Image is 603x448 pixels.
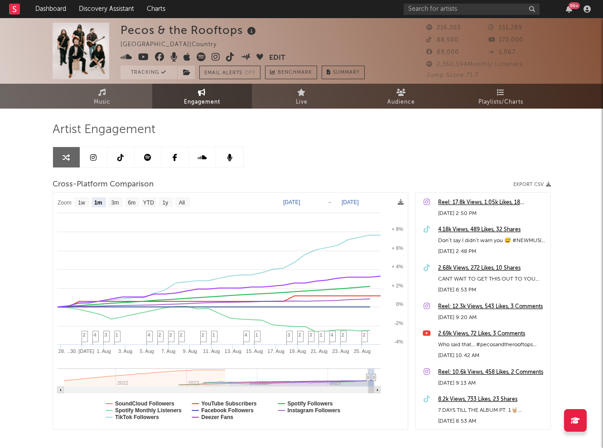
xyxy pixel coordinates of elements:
[396,301,403,307] text: 0%
[342,332,344,338] span: 2
[116,332,118,338] span: 1
[310,348,327,354] text: 21. Aug
[451,84,551,109] a: Playlists/Charts
[391,245,403,251] text: + 6%
[140,348,154,354] text: 5. Aug
[438,416,546,427] div: [DATE] 8:53 AM
[269,52,285,64] button: Edit
[438,378,546,389] div: [DATE] 9:13 AM
[438,285,546,295] div: [DATE] 6:53 PM
[256,332,258,338] span: 1
[118,348,132,354] text: 3. Aug
[53,124,155,135] span: Artist Engagement
[296,97,308,108] span: Live
[352,84,451,109] a: Audience
[152,84,252,109] a: Engagement
[391,264,403,269] text: + 4%
[283,199,300,205] text: [DATE]
[513,182,551,187] button: Export CSV
[394,320,403,326] text: -2%
[426,37,458,43] span: 88,500
[287,400,333,407] text: Spotify Followers
[265,66,317,79] a: Benchmark
[121,39,227,50] div: [GEOGRAPHIC_DATA] | Country
[438,339,546,350] div: Who said that… #pecosandtherooftops #burnpile
[199,66,260,79] button: Email AlertsOff
[438,263,546,274] a: 2.68k Views, 272 Likes, 10 Shares
[94,97,111,108] span: Music
[289,348,306,354] text: 19. Aug
[201,407,254,414] text: Facebook Followers
[426,25,461,31] span: 216,203
[245,71,256,76] em: Off
[322,66,365,79] button: Summary
[353,348,370,354] text: 25. Aug
[438,350,546,361] div: [DATE] 10:42 AM
[342,199,359,205] text: [DATE]
[159,332,161,338] span: 2
[394,339,403,344] text: -4%
[96,348,111,354] text: 1. Aug
[426,49,459,55] span: 89,000
[404,4,540,15] input: Search for artists
[426,62,523,67] span: 2,360,594 Monthly Listeners
[148,332,150,338] span: 4
[488,49,516,55] span: 1,067
[78,200,85,206] text: 1w
[105,332,107,338] span: 3
[288,332,290,338] span: 3
[391,226,403,232] text: + 8%
[438,405,546,416] div: 7 DAYS TILL THE ALBUM PT. 1🤘🏼 #NEWMUSIC #CrazyIsHerName
[267,348,284,354] text: 17. Aug
[299,332,301,338] span: 2
[111,200,119,206] text: 3m
[438,394,546,405] a: 8.2k Views, 733 Likes, 23 Shares
[58,200,72,206] text: Zoom
[309,332,312,338] span: 3
[488,37,523,43] span: 172,000
[488,25,522,31] span: 151,289
[363,332,366,338] span: 2
[201,400,257,407] text: YouTube Subscribers
[438,246,546,257] div: [DATE] 2:48 PM
[438,329,546,339] a: 2.69k Views, 72 Likes, 3 Comments
[438,208,546,219] div: [DATE] 2:50 PM
[438,224,546,235] a: 4.18k Views, 489 Likes, 32 Shares
[115,414,159,420] text: TikTok Followers
[53,84,152,109] a: Music
[438,312,546,323] div: [DATE] 9:20 AM
[438,367,546,378] a: Reel: 10.6k Views, 458 Likes, 2 Comments
[183,348,197,354] text: 9. Aug
[246,348,263,354] text: 15. Aug
[438,274,546,285] div: CANT WAIT TO GET THIS OUT TO YOU GUYS 🤘🏼 PT. 1 OUT [DATE]!!!! #NEWMUSIC #BackInTheBottle
[201,414,233,420] text: Deezer Fans
[478,97,523,108] span: Playlists/Charts
[178,200,184,206] text: All
[569,2,580,9] div: 99 +
[143,200,154,206] text: YTD
[332,348,349,354] text: 23. Aug
[387,97,415,108] span: Audience
[426,72,478,78] span: Jump Score: 71.7
[202,332,204,338] span: 2
[58,348,71,354] text: 28. …
[115,407,182,414] text: Spotify Monthly Listeners
[115,400,174,407] text: SoundCloud Followers
[180,332,183,338] span: 2
[438,301,546,312] a: Reel: 12.3k Views, 543 Likes, 3 Comments
[566,5,572,13] button: 99+
[224,348,241,354] text: 13. Aug
[320,332,323,338] span: 1
[53,179,154,190] span: Cross-Platform Comparison
[438,197,546,208] a: Reel: 17.8k Views, 1.05k Likes, 18 Comments
[331,332,333,338] span: 4
[121,66,177,79] button: Tracking
[184,97,220,108] span: Engagement
[287,407,340,414] text: Instagram Followers
[212,332,215,338] span: 1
